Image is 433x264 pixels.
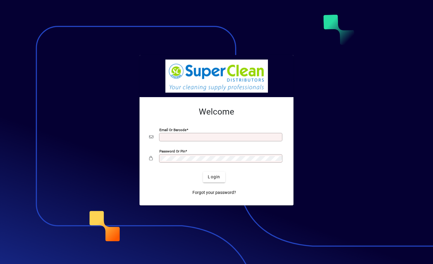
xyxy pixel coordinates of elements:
mat-label: Password or Pin [159,149,185,153]
span: Login [208,174,220,180]
a: Forgot your password? [190,187,238,198]
mat-label: Email or Barcode [159,127,186,132]
h2: Welcome [149,107,284,117]
span: Forgot your password? [192,189,236,196]
button: Login [203,172,225,183]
